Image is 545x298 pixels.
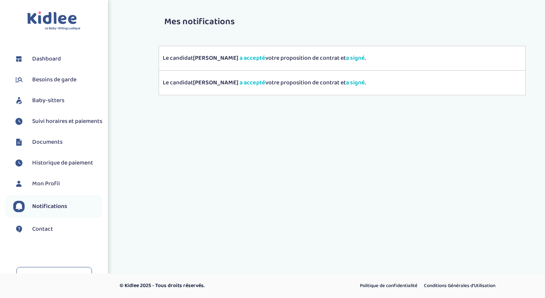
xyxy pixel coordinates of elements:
a: Contact [13,223,102,235]
span: Contact [32,225,53,234]
strong: [PERSON_NAME] [193,53,238,63]
img: suivihoraire.svg [13,116,25,127]
span: Dashboard [32,54,61,64]
span: Notifications [32,202,67,211]
a: Dashboard [13,53,102,65]
p: © Kidlee 2025 - Tous droits réservés. [120,282,305,290]
img: logo.svg [27,11,81,31]
h3: Mes notifications [164,17,520,27]
a: Politique de confidentialité [357,281,420,291]
span: Historique de paiement [32,158,93,168]
a: Mon Profil [13,178,102,189]
img: babysitters.svg [13,95,25,106]
a: Documents [13,137,102,148]
img: documents.svg [13,137,25,148]
img: profil.svg [13,178,25,189]
img: contact.svg [13,223,25,235]
span: Mon Profil [32,179,60,188]
p: Le candidat votre proposition de contrat et . [163,78,522,87]
strong: a accepté [240,53,265,63]
span: Baby-sitters [32,96,64,105]
img: besoin.svg [13,74,25,85]
p: Le candidat votre proposition de contrat et . [163,54,522,63]
a: Notifications [13,201,102,212]
a: Historique de paiement [13,157,102,169]
img: dashboard.svg [13,53,25,65]
a: Besoins de garde [13,74,102,85]
a: Conditions Générales d’Utilisation [421,281,498,291]
strong: [PERSON_NAME] [193,78,238,87]
a: Suivi horaires et paiements [13,116,102,127]
img: notification.svg [13,201,25,212]
strong: a accepté [240,78,265,87]
a: Baby-sitters [13,95,102,106]
span: Documents [32,138,62,147]
span: Besoins de garde [32,75,76,84]
img: suivihoraire.svg [13,157,25,169]
strong: a signé [346,78,365,87]
strong: a signé [346,53,365,63]
span: Suivi horaires et paiements [32,117,102,126]
a: Se déconnecter [16,267,92,287]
